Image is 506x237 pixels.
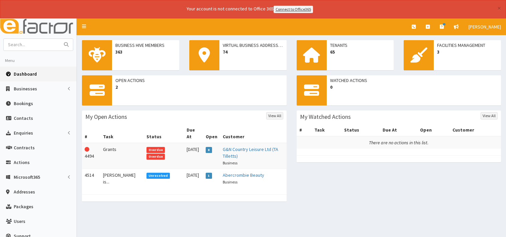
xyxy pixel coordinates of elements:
[85,147,89,152] i: This Action is overdue!
[469,24,501,30] span: [PERSON_NAME]
[14,115,33,121] span: Contacts
[450,124,501,136] th: Customer
[14,100,33,106] span: Bookings
[82,124,100,143] th: #
[206,147,212,153] span: 8
[330,49,391,55] span: 65
[14,204,33,210] span: Packages
[146,147,165,153] span: Overdue
[300,114,351,120] h3: My Watched Actions
[223,160,237,165] small: Business
[14,174,40,180] span: Microsoft365
[115,49,176,55] span: 363
[184,169,203,188] td: [DATE]
[497,5,501,12] button: ×
[4,39,60,51] input: Search...
[115,77,283,84] span: Open Actions
[146,154,165,160] span: Overdue
[223,42,283,49] span: Virtual Business Addresses
[380,124,417,136] th: Due At
[223,179,237,184] small: Business
[437,42,498,49] span: Facilities Management
[82,169,100,188] td: 4514
[100,169,144,188] td: [PERSON_NAME] is...
[223,172,264,178] a: Abercrombie Beauty
[203,124,220,143] th: Open
[184,124,203,143] th: Due At
[341,124,380,136] th: Status
[266,112,283,120] a: View All
[100,124,144,143] th: Task
[206,173,212,179] span: 1
[14,86,37,92] span: Businesses
[297,124,312,136] th: #
[312,124,341,136] th: Task
[54,5,445,13] div: Your account is not connected to Office 365
[14,145,35,151] span: Contracts
[100,143,144,169] td: Grants
[144,124,184,143] th: Status
[223,146,278,159] a: G&N Country Leisure Ltd (TA Tilletts)
[330,84,498,90] span: 0
[14,130,33,136] span: Enquiries
[223,49,283,55] span: 74
[220,124,286,143] th: Customer
[437,49,498,55] span: 3
[330,77,498,84] span: Watched Actions
[85,114,127,120] h3: My Open Actions
[115,42,176,49] span: Business Hive Members
[14,189,35,195] span: Addresses
[481,112,498,120] a: View All
[330,42,391,49] span: Tenants
[14,159,30,165] span: Actions
[115,84,283,90] span: 2
[369,140,428,146] i: There are no actions in this list.
[146,173,170,179] span: Unresolved
[14,71,37,77] span: Dashboard
[464,18,506,35] a: [PERSON_NAME]
[184,143,203,169] td: [DATE]
[82,143,100,169] td: 4494
[14,218,25,224] span: Users
[417,124,450,136] th: Open
[274,6,313,13] a: Connect to Office365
